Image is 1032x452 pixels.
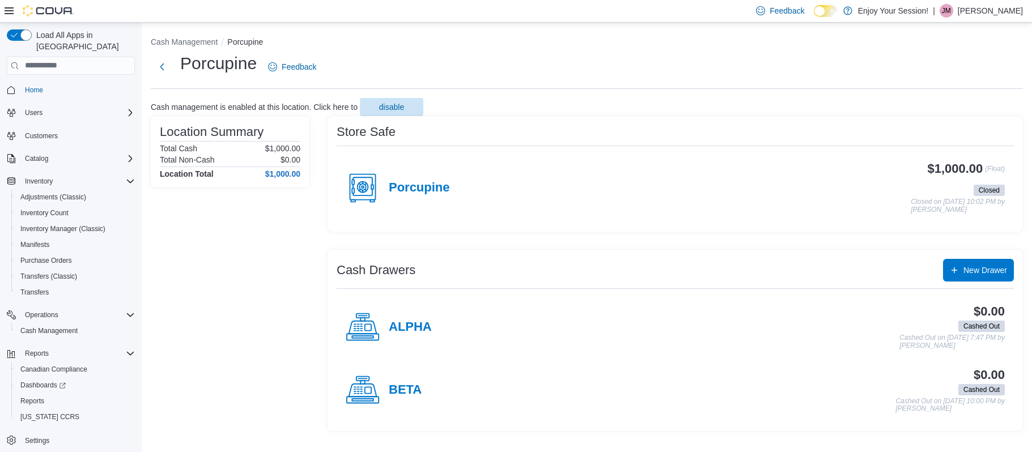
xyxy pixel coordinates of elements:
a: Dashboards [16,378,70,392]
span: Closed [979,185,1000,195]
a: Dashboards [11,377,139,393]
button: Operations [2,307,139,323]
button: Adjustments (Classic) [11,189,139,205]
p: Cashed Out on [DATE] 10:00 PM by [PERSON_NAME] [895,398,1005,413]
span: Canadian Compliance [16,363,135,376]
button: disable [360,98,423,116]
span: Feedback [282,61,316,73]
span: Home [20,83,135,97]
a: Adjustments (Classic) [16,190,91,204]
span: Adjustments (Classic) [16,190,135,204]
h3: $0.00 [974,368,1005,382]
span: Adjustments (Classic) [20,193,86,202]
span: Purchase Orders [20,256,72,265]
span: New Drawer [963,265,1007,276]
h3: Store Safe [337,125,396,139]
button: Reports [20,347,53,360]
button: Purchase Orders [11,253,139,268]
span: Inventory Manager (Classic) [20,224,105,233]
span: Transfers (Classic) [16,270,135,283]
button: Operations [20,308,63,322]
div: Jessica McPhee [940,4,953,18]
span: Users [25,108,43,117]
span: Cashed Out [963,321,1000,331]
span: Catalog [25,154,48,163]
span: Manifests [16,238,135,251]
span: Users [20,106,135,120]
span: Washington CCRS [16,410,135,424]
span: Catalog [20,152,135,165]
button: Reports [2,346,139,361]
h4: $1,000.00 [265,169,300,178]
p: Enjoy Your Session! [858,4,929,18]
h6: Total Cash [160,144,197,153]
p: (Float) [985,162,1005,182]
a: Transfers (Classic) [16,270,82,283]
a: Inventory Count [16,206,73,220]
button: [US_STATE] CCRS [11,409,139,425]
span: Dashboards [20,381,66,390]
h3: $1,000.00 [928,162,983,176]
a: Cash Management [16,324,82,338]
span: Transfers [16,285,135,299]
h4: Porcupine [389,181,450,195]
a: Purchase Orders [16,254,77,267]
span: Dark Mode [814,17,814,18]
button: Inventory Manager (Classic) [11,221,139,237]
h1: Porcupine [180,52,257,75]
p: Closed on [DATE] 10:02 PM by [PERSON_NAME] [911,198,1005,214]
p: [PERSON_NAME] [958,4,1023,18]
a: [US_STATE] CCRS [16,410,84,424]
p: | [933,4,935,18]
a: Reports [16,394,49,408]
h4: BETA [389,383,422,398]
button: Inventory [2,173,139,189]
p: $0.00 [281,155,300,164]
span: Manifests [20,240,49,249]
span: Purchase Orders [16,254,135,267]
h3: Location Summary [160,125,264,139]
a: Settings [20,434,54,447]
button: Canadian Compliance [11,361,139,377]
span: Inventory Count [20,208,69,218]
span: Operations [25,310,58,319]
a: Inventory Manager (Classic) [16,222,110,236]
p: $1,000.00 [265,144,300,153]
span: Transfers (Classic) [20,272,77,281]
img: Cova [23,5,74,16]
span: JM [942,4,951,18]
h6: Total Non-Cash [160,155,215,164]
button: Catalog [20,152,53,165]
span: [US_STATE] CCRS [20,412,79,421]
span: Inventory [20,174,135,188]
span: Reports [25,349,49,358]
button: Users [2,105,139,121]
span: Cash Management [16,324,135,338]
button: Next [151,56,173,78]
span: Operations [20,308,135,322]
button: Reports [11,393,139,409]
button: Settings [2,432,139,448]
button: Home [2,82,139,98]
a: Home [20,83,48,97]
a: Transfers [16,285,53,299]
button: Catalog [2,151,139,167]
span: Settings [25,436,49,445]
p: Cashed Out on [DATE] 7:47 PM by [PERSON_NAME] [899,334,1005,349]
span: Cashed Out [958,384,1005,395]
span: Canadian Compliance [20,365,87,374]
span: Home [25,86,43,95]
button: New Drawer [943,259,1014,282]
span: Customers [20,129,135,143]
button: Cash Management [11,323,139,339]
button: Customers [2,127,139,144]
h3: $0.00 [974,305,1005,318]
a: Canadian Compliance [16,363,92,376]
span: Reports [20,347,135,360]
h4: Location Total [160,169,214,178]
span: Inventory Manager (Classic) [16,222,135,236]
span: Reports [20,396,44,406]
button: Transfers (Classic) [11,268,139,284]
h4: ALPHA [389,320,432,335]
button: Manifests [11,237,139,253]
